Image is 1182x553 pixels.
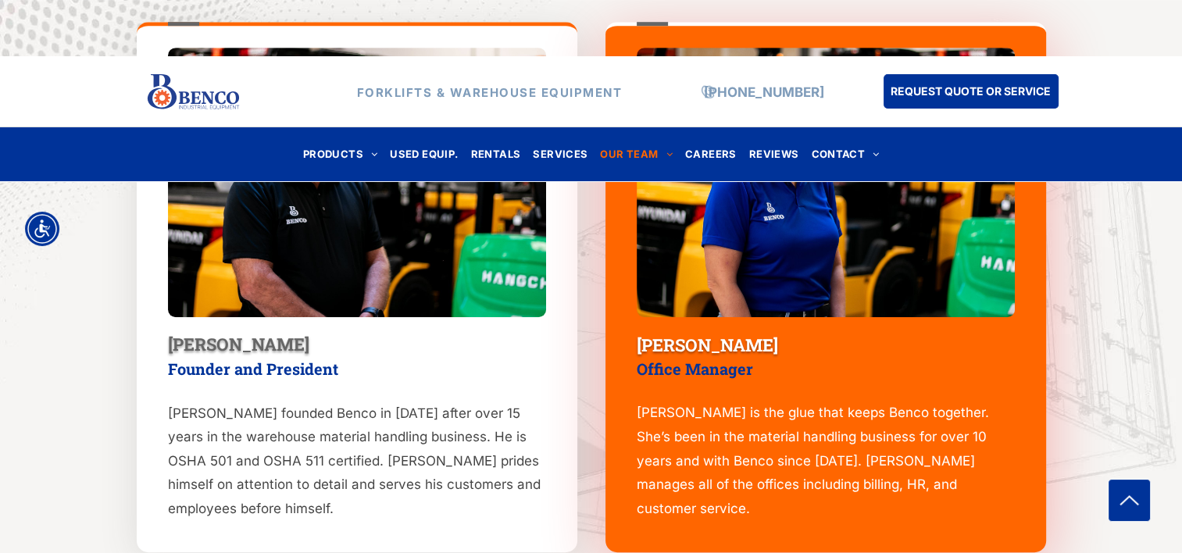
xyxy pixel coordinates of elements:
[168,333,309,355] span: [PERSON_NAME]
[743,144,805,165] a: REVIEWS
[637,405,989,516] span: [PERSON_NAME] is the glue that keeps Benco together. She’s been in the material handling business...
[637,334,778,356] span: [PERSON_NAME]
[297,144,384,165] a: PRODUCTS
[594,144,679,165] a: OUR TEAM
[884,74,1059,109] a: REQUEST QUOTE OR SERVICE
[168,48,546,318] img: bencoindustrial
[637,359,753,379] span: Office Manager
[679,144,743,165] a: CAREERS
[637,48,1015,318] img: bencoindustrial
[527,144,594,165] a: SERVICES
[465,144,527,165] a: RENTALS
[357,84,623,99] strong: FORKLIFTS & WAREHOUSE EQUIPMENT
[25,212,59,246] div: Accessibility Menu
[168,405,541,516] span: [PERSON_NAME] founded Benco in [DATE] after over 15 years in the warehouse material handling busi...
[168,359,338,379] span: Founder and President
[805,144,885,165] a: CONTACT
[704,84,824,99] a: [PHONE_NUMBER]
[891,77,1051,105] span: REQUEST QUOTE OR SERVICE
[384,144,464,165] a: USED EQUIP.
